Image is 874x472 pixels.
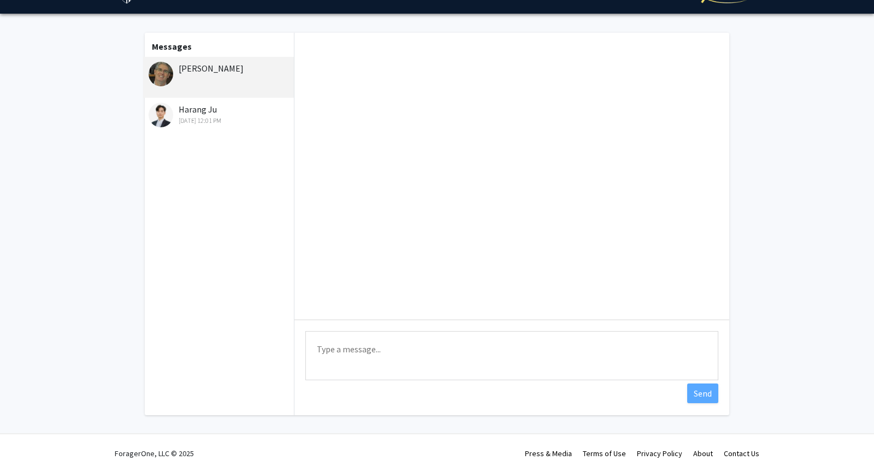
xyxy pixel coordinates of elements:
[149,116,291,126] div: [DATE] 12:01 PM
[152,41,192,52] b: Messages
[687,383,718,403] button: Send
[8,423,46,464] iframe: Chat
[149,62,291,75] div: [PERSON_NAME]
[693,449,713,458] a: About
[637,449,682,458] a: Privacy Policy
[149,103,291,126] div: Harang Ju
[149,103,173,127] img: Harang Ju
[724,449,759,458] a: Contact Us
[525,449,572,458] a: Press & Media
[305,331,718,380] textarea: Message
[149,62,173,86] img: David Elbert
[583,449,626,458] a: Terms of Use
